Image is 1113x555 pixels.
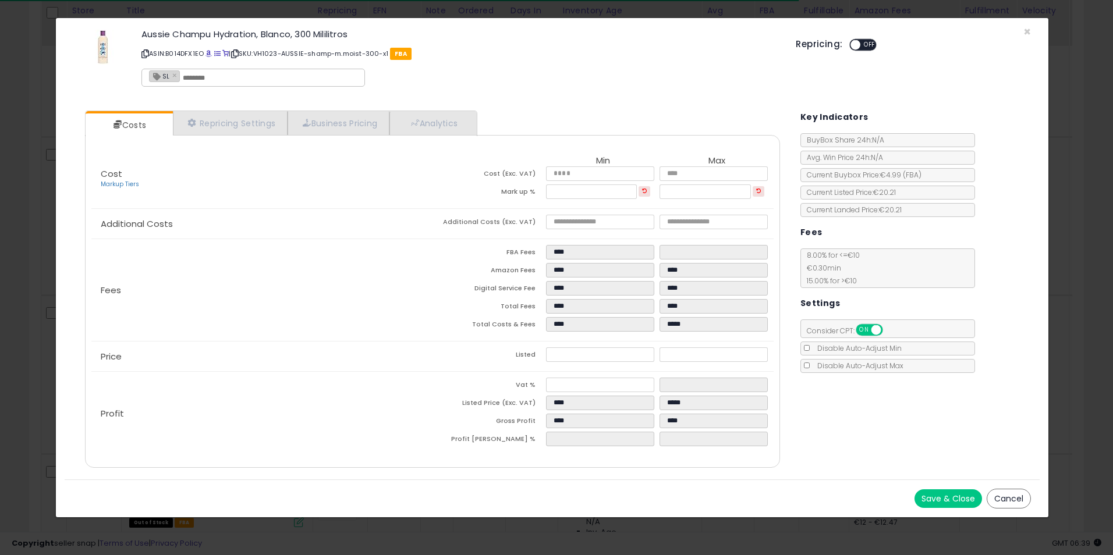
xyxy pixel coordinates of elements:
td: Digital Service Fee [433,281,546,299]
span: 8.00 % for <= €10 [801,250,860,286]
h5: Key Indicators [800,110,869,124]
span: ( FBA ) [903,170,921,180]
p: Fees [91,286,433,295]
p: Additional Costs [91,219,433,229]
span: 15.00 % for > €10 [801,276,857,286]
a: × [172,70,179,80]
p: Price [91,352,433,361]
td: Gross Profit [433,414,546,432]
td: Listed Price (Exc. VAT) [433,396,546,414]
td: Listed [433,347,546,365]
span: OFF [881,325,899,335]
td: Profit [PERSON_NAME] % [433,432,546,450]
a: Business Pricing [288,111,389,135]
span: FBA [390,48,412,60]
p: Profit [91,409,433,418]
td: Additional Costs (Exc. VAT) [433,215,546,233]
button: Save & Close [914,489,982,508]
span: Current Buybox Price: [801,170,921,180]
h5: Fees [800,225,823,240]
span: BuyBox Share 24h: N/A [801,135,884,145]
span: ON [857,325,871,335]
p: ASIN: B014DFX1EO | SKU: VH1023-AUSSIE-shamp-m.moist-300-x1 [141,44,778,63]
span: Consider CPT: [801,326,898,336]
td: Vat % [433,378,546,396]
h5: Settings [800,296,840,311]
a: All offer listings [214,49,221,58]
td: Total Fees [433,299,546,317]
span: Avg. Win Price 24h: N/A [801,152,883,162]
a: BuyBox page [205,49,212,58]
button: Cancel [987,489,1031,508]
td: Total Costs & Fees [433,317,546,335]
span: €4.99 [880,170,921,180]
td: Mark up % [433,184,546,202]
h5: Repricing: [796,40,842,49]
a: Repricing Settings [173,111,288,135]
th: Min [546,156,660,166]
td: Amazon Fees [433,263,546,281]
span: Current Listed Price: €20.21 [801,187,896,197]
a: Analytics [389,111,476,135]
span: Disable Auto-Adjust Min [811,343,902,353]
td: Cost (Exc. VAT) [433,166,546,184]
p: Cost [91,169,433,189]
td: FBA Fees [433,245,546,263]
span: €0.30 min [801,263,841,273]
span: SL [150,71,169,81]
a: Your listing only [222,49,229,58]
img: 316dfhTdulL._SL60_.jpg [86,30,120,65]
span: OFF [860,40,879,50]
h3: Aussie Champu Hydration, Blanco, 300 Mililitros [141,30,778,38]
span: × [1023,23,1031,40]
span: Disable Auto-Adjust Max [811,361,903,371]
a: Markup Tiers [101,180,139,188]
th: Max [660,156,773,166]
a: Costs [86,113,172,137]
span: Current Landed Price: €20.21 [801,205,902,215]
